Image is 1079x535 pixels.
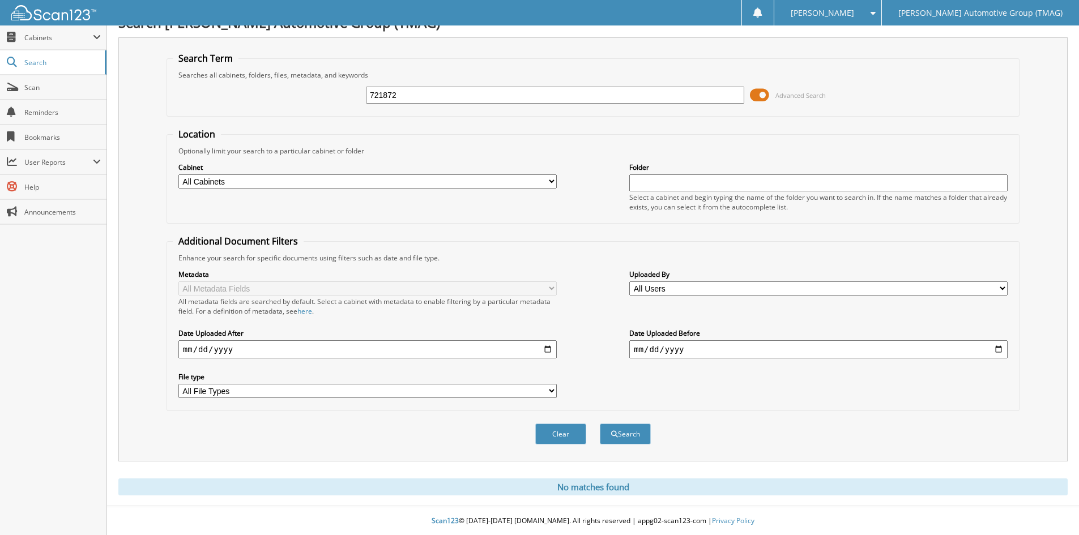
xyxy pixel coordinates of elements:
[432,516,459,525] span: Scan123
[629,340,1008,358] input: end
[11,5,96,20] img: scan123-logo-white.svg
[178,162,557,172] label: Cabinet
[24,83,101,92] span: Scan
[24,58,99,67] span: Search
[24,207,101,217] span: Announcements
[173,146,1013,156] div: Optionally limit your search to a particular cabinet or folder
[712,516,754,525] a: Privacy Policy
[173,253,1013,263] div: Enhance your search for specific documents using filters such as date and file type.
[178,328,557,338] label: Date Uploaded After
[178,372,557,382] label: File type
[173,235,304,247] legend: Additional Document Filters
[173,52,238,65] legend: Search Term
[775,91,826,100] span: Advanced Search
[178,340,557,358] input: start
[629,162,1008,172] label: Folder
[629,328,1008,338] label: Date Uploaded Before
[24,108,101,117] span: Reminders
[600,423,651,444] button: Search
[24,132,101,142] span: Bookmarks
[118,478,1068,495] div: No matches found
[173,70,1013,80] div: Searches all cabinets, folders, files, metadata, and keywords
[1022,481,1079,535] iframe: Chat Widget
[178,297,557,316] div: All metadata fields are searched by default. Select a cabinet with metadata to enable filtering b...
[107,507,1079,535] div: © [DATE]-[DATE] [DOMAIN_NAME]. All rights reserved | appg02-scan123-com |
[24,157,93,167] span: User Reports
[24,182,101,192] span: Help
[791,10,854,16] span: [PERSON_NAME]
[173,128,221,140] legend: Location
[297,306,312,316] a: here
[629,192,1008,212] div: Select a cabinet and begin typing the name of the folder you want to search in. If the name match...
[178,269,557,279] label: Metadata
[898,10,1063,16] span: [PERSON_NAME] Automotive Group (TMAG)
[629,269,1008,279] label: Uploaded By
[24,33,93,42] span: Cabinets
[535,423,586,444] button: Clear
